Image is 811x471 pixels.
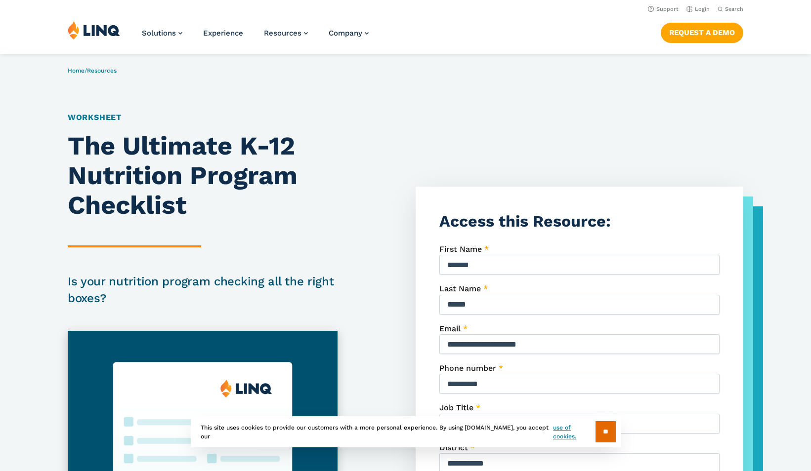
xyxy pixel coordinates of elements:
nav: Primary Navigation [142,21,369,53]
span: First Name [439,244,482,254]
a: Support [648,6,679,12]
span: Job Title [439,403,473,412]
a: use of cookies. [553,423,595,441]
span: Resources [264,29,301,38]
a: Request a Demo [661,23,743,42]
a: Login [686,6,710,12]
h3: Access this Resource: [439,210,720,233]
a: Worksheet [68,113,122,122]
span: Email [439,324,461,333]
nav: Button Navigation [661,21,743,42]
a: Company [329,29,369,38]
a: Solutions [142,29,182,38]
span: / [68,67,117,74]
h2: Is your nutrition program checking all the right boxes? [68,273,338,307]
span: Solutions [142,29,176,38]
a: Resources [264,29,308,38]
div: This site uses cookies to provide our customers with a more personal experience. By using [DOMAIN... [191,416,621,447]
button: Open Search Bar [718,5,743,13]
span: Last Name [439,284,481,293]
span: Phone number [439,363,496,373]
span: Search [725,6,743,12]
strong: The Ultimate K-12 Nutrition Program Checklist [68,131,298,220]
span: Company [329,29,362,38]
img: LINQ | K‑12 Software [68,21,120,39]
a: Home [68,67,85,74]
a: Resources [87,67,117,74]
a: Experience [203,29,243,38]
